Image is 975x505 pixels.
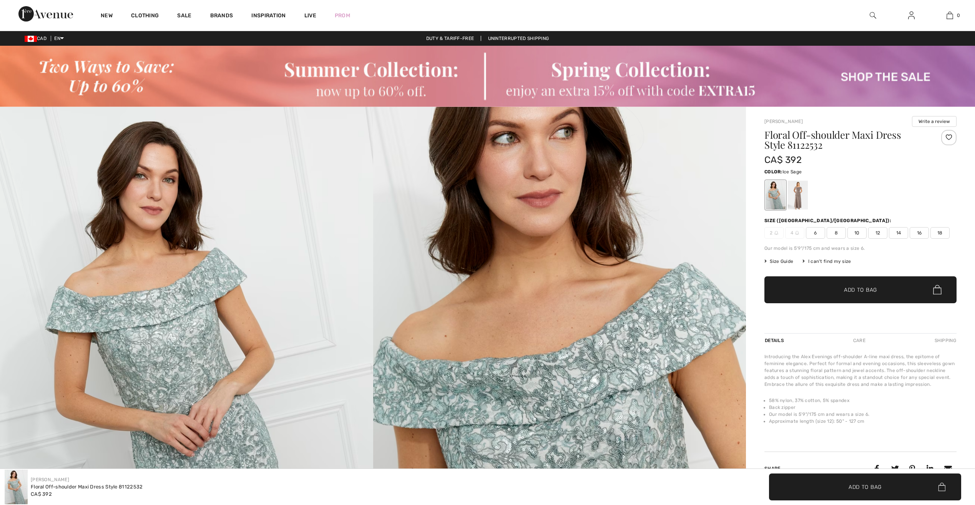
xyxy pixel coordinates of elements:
span: 10 [847,227,867,239]
img: Bag.svg [933,285,942,295]
img: My Bag [947,11,953,20]
div: Our model is 5'9"/175 cm and wears a size 6. [764,245,957,252]
div: Shipping [933,334,957,347]
li: Our model is 5'9"/175 cm and wears a size 6. [769,411,957,418]
span: Inspiration [251,12,286,20]
span: CA$ 392 [31,491,52,497]
a: Live [304,12,316,20]
li: Approximate length (size 12): 50" - 127 cm [769,418,957,425]
div: Introducing the Alex Evenings off-shoulder A-line maxi dress, the epitome of feminine elegance. P... [764,353,957,388]
img: Bag.svg [938,483,945,491]
span: 2 [764,227,784,239]
img: Floral Off-Shoulder Maxi Dress Style 81122532 [5,470,28,504]
a: 0 [931,11,968,20]
a: New [101,12,113,20]
div: I can't find my size [802,258,851,265]
span: Ice Sage [782,169,802,174]
span: Add to Bag [849,483,882,491]
span: CAD [25,36,50,41]
span: 12 [868,227,887,239]
a: Sale [177,12,191,20]
a: Clothing [131,12,159,20]
a: Prom [335,12,350,20]
span: EN [54,36,64,41]
img: search the website [870,11,876,20]
span: Add to Bag [844,286,877,294]
img: My Info [908,11,915,20]
span: Color: [764,169,782,174]
img: Canadian Dollar [25,36,37,42]
span: 18 [930,227,950,239]
img: ring-m.svg [774,231,778,235]
a: [PERSON_NAME] [764,119,803,124]
span: CA$ 392 [764,154,802,165]
div: Details [764,334,786,347]
div: Mink [788,181,808,209]
span: 8 [827,227,846,239]
span: 16 [910,227,929,239]
img: ring-m.svg [795,231,799,235]
img: 1ère Avenue [18,6,73,22]
span: 6 [806,227,825,239]
a: Sign In [902,11,921,20]
a: Brands [210,12,233,20]
div: Floral Off-shoulder Maxi Dress Style 81122532 [31,483,143,491]
span: Share [764,466,781,471]
span: 0 [957,12,960,19]
button: Add to Bag [769,473,961,500]
button: Add to Bag [764,276,957,303]
h1: Floral Off-shoulder Maxi Dress Style 81122532 [764,130,925,150]
div: Size ([GEOGRAPHIC_DATA]/[GEOGRAPHIC_DATA]): [764,217,893,224]
span: Size Guide [764,258,793,265]
span: 14 [889,227,908,239]
a: [PERSON_NAME] [31,477,69,482]
div: Care [847,334,872,347]
span: 4 [785,227,804,239]
li: Back zipper [769,404,957,411]
div: Ice Sage [766,181,786,209]
button: Write a review [912,116,957,127]
li: 58% nylon, 37% cotton, 5% spandex [769,397,957,404]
